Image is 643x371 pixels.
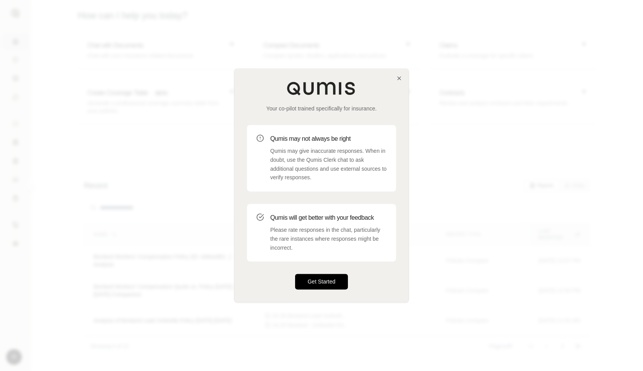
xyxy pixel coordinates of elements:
[270,213,387,222] h3: Qumis will get better with your feedback
[270,226,387,252] p: Please rate responses in the chat, particularly the rare instances where responses might be incor...
[270,134,387,143] h3: Qumis may not always be right
[295,274,348,290] button: Get Started
[247,105,396,112] p: Your co-pilot trained specifically for insurance.
[287,81,356,95] img: Qumis Logo
[270,147,387,182] p: Qumis may give inaccurate responses. When in doubt, use the Qumis Clerk chat to ask additional qu...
